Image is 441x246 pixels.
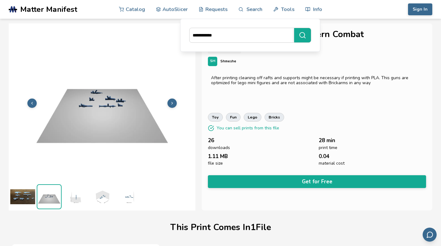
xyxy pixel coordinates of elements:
[208,137,214,143] span: 26
[63,184,88,209] img: 1_3D_Dimensions
[244,113,261,122] a: lego
[90,184,115,209] img: 1_3D_Dimensions
[408,3,432,15] button: Sign In
[423,228,437,242] button: Send feedback via email
[211,75,423,85] div: After printing cleaning off rafts and supports might be necessary if printing with PLA. This guns...
[210,59,215,63] span: SH
[217,125,279,131] p: You can sell prints from this file
[319,153,329,159] span: 0.04
[208,161,223,166] span: file size
[208,145,230,150] span: downloads
[37,185,61,209] img: 1_Print_Preview
[319,137,335,143] span: 28 min
[208,153,228,159] span: 1.11 MB
[319,145,337,150] span: print time
[208,113,223,122] a: toy
[20,5,77,14] span: Matter Manifest
[319,161,345,166] span: material cost
[116,184,141,209] img: 1_3D_Dimensions
[170,223,271,232] h1: This Print Comes In 1 File
[226,113,241,122] a: fun
[208,175,426,188] button: Get for Free
[265,113,284,122] a: bricks
[220,58,236,65] p: Shmeshe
